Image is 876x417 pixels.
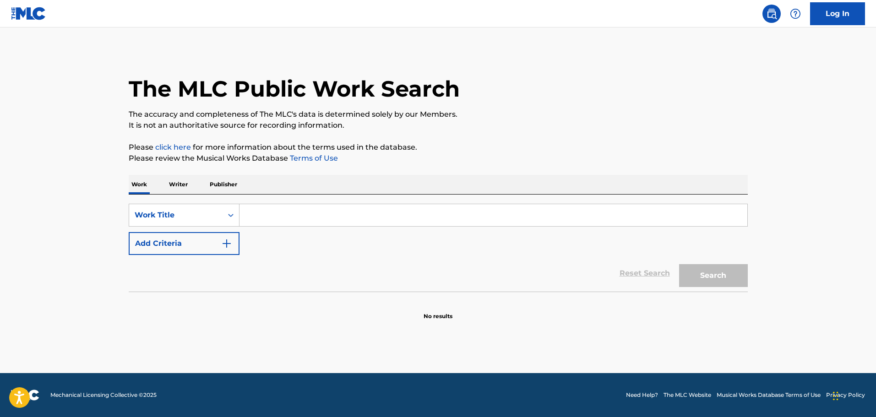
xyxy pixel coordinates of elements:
[762,5,781,23] a: Public Search
[129,204,748,292] form: Search Form
[11,7,46,20] img: MLC Logo
[155,143,191,152] a: click here
[129,175,150,194] p: Work
[790,8,801,19] img: help
[129,109,748,120] p: The accuracy and completeness of The MLC's data is determined solely by our Members.
[129,232,239,255] button: Add Criteria
[11,390,39,401] img: logo
[135,210,217,221] div: Work Title
[221,238,232,249] img: 9d2ae6d4665cec9f34b9.svg
[50,391,157,399] span: Mechanical Licensing Collective © 2025
[826,391,865,399] a: Privacy Policy
[664,391,711,399] a: The MLC Website
[129,120,748,131] p: It is not an authoritative source for recording information.
[717,391,821,399] a: Musical Works Database Terms of Use
[129,75,460,103] h1: The MLC Public Work Search
[129,142,748,153] p: Please for more information about the terms used in the database.
[626,391,658,399] a: Need Help?
[166,175,190,194] p: Writer
[766,8,777,19] img: search
[424,301,452,320] p: No results
[786,5,805,23] div: Help
[207,175,240,194] p: Publisher
[830,373,876,417] iframe: Chat Widget
[129,153,748,164] p: Please review the Musical Works Database
[810,2,865,25] a: Log In
[288,154,338,162] a: Terms of Use
[833,382,838,410] div: Drag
